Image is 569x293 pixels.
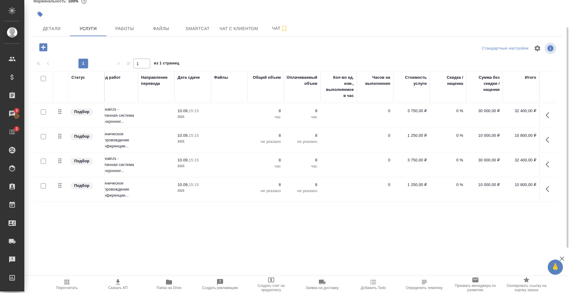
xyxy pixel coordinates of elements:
p: 10 800,00 ₽ [506,133,536,139]
p: 0 % [433,108,463,114]
p: 2025 [178,188,208,194]
p: Техническое сопровождение конференции... [100,180,135,198]
div: Кол-во ед. изм., выполняемое в час [323,74,354,99]
div: Вид работ [100,74,121,81]
p: 10 000,00 ₽ [469,133,500,139]
span: Smartcat [183,25,212,33]
p: SpeakUs - облачная система синхронног... [100,106,135,125]
p: Техническое сопровождение конференции... [100,131,135,149]
p: час [250,114,281,120]
p: 8 [250,133,281,139]
div: Сумма без скидки / наценки [469,74,500,93]
span: 2 [12,126,21,132]
div: Файлы [214,74,228,81]
p: 8 [287,108,317,114]
p: 0 % [433,157,463,163]
p: 15:15 [189,133,199,138]
button: Показать кнопки [542,157,557,172]
p: 10.09, [178,182,189,187]
p: 8 [250,108,281,114]
p: 10 800,00 ₽ [506,182,536,188]
p: 32 400,00 ₽ [506,108,536,114]
div: split button [480,44,530,53]
div: Дата сдачи [178,74,200,81]
p: Подбор [74,183,89,189]
div: Стоимость услуги [396,74,427,87]
span: Услуги [74,25,103,33]
p: Подбор [74,109,89,115]
p: час [287,163,317,169]
p: 10 000,00 ₽ [469,182,500,188]
p: 0 % [433,182,463,188]
p: не указано [287,188,317,194]
p: 2025 [178,139,208,145]
p: 8 [250,182,281,188]
span: Чат [265,25,295,32]
span: Чат с клиентом [219,25,258,33]
div: Оплачиваемый объем [287,74,317,87]
p: Подбор [74,158,89,164]
span: Работы [110,25,139,33]
p: 8 [287,133,317,139]
p: 1 250,00 ₽ [396,133,427,139]
button: Добавить тэг [33,8,47,21]
div: Итого [525,74,536,81]
button: Добавить услугу [35,41,52,53]
p: 3 750,00 ₽ [396,157,427,163]
p: SpeakUs - облачная система синхронног... [100,156,135,174]
button: Показать кнопки [542,182,557,196]
p: 10.09, [178,109,189,113]
button: 🙏 [548,260,563,275]
span: 3 [12,108,21,114]
span: Файлы [147,25,176,33]
p: 2025 [178,114,208,120]
p: 15:15 [189,109,199,113]
a: 2 [2,124,23,140]
button: Показать кнопки [542,108,557,122]
p: Подбор [74,133,89,140]
span: Посмотреть информацию [545,43,557,54]
span: 🙏 [550,261,560,274]
div: Направление перевода [141,74,171,87]
p: не указано [287,139,317,145]
span: из 1 страниц [154,60,179,68]
p: не указано [250,188,281,194]
div: Общий объем [253,74,281,81]
span: Детали [37,25,66,33]
p: 0 % [433,133,463,139]
td: 0 [357,179,393,200]
p: 15:15 [189,182,199,187]
p: 2025 [178,163,208,169]
p: 32 400,00 ₽ [506,157,536,163]
div: Скидка / наценка [433,74,463,87]
td: 0 [357,105,393,126]
span: Настроить таблицу [530,41,545,56]
p: 30 000,00 ₽ [469,157,500,163]
div: Статус [71,74,85,81]
p: час [287,114,317,120]
svg: Подписаться [281,25,288,32]
p: 30 000,00 ₽ [469,108,500,114]
p: не указано [250,139,281,145]
p: 10.09, [178,158,189,162]
p: 1 250,00 ₽ [396,182,427,188]
button: Показать кнопки [542,133,557,147]
p: 8 [287,157,317,163]
td: 0 [357,129,393,151]
p: 10.09, [178,133,189,138]
div: Часов на выполнение [360,74,390,87]
p: 8 [250,157,281,163]
td: 0 [357,154,393,175]
p: 15:15 [189,158,199,162]
a: 3 [2,106,23,121]
p: 8 [287,182,317,188]
p: 3 750,00 ₽ [396,108,427,114]
p: час [250,163,281,169]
